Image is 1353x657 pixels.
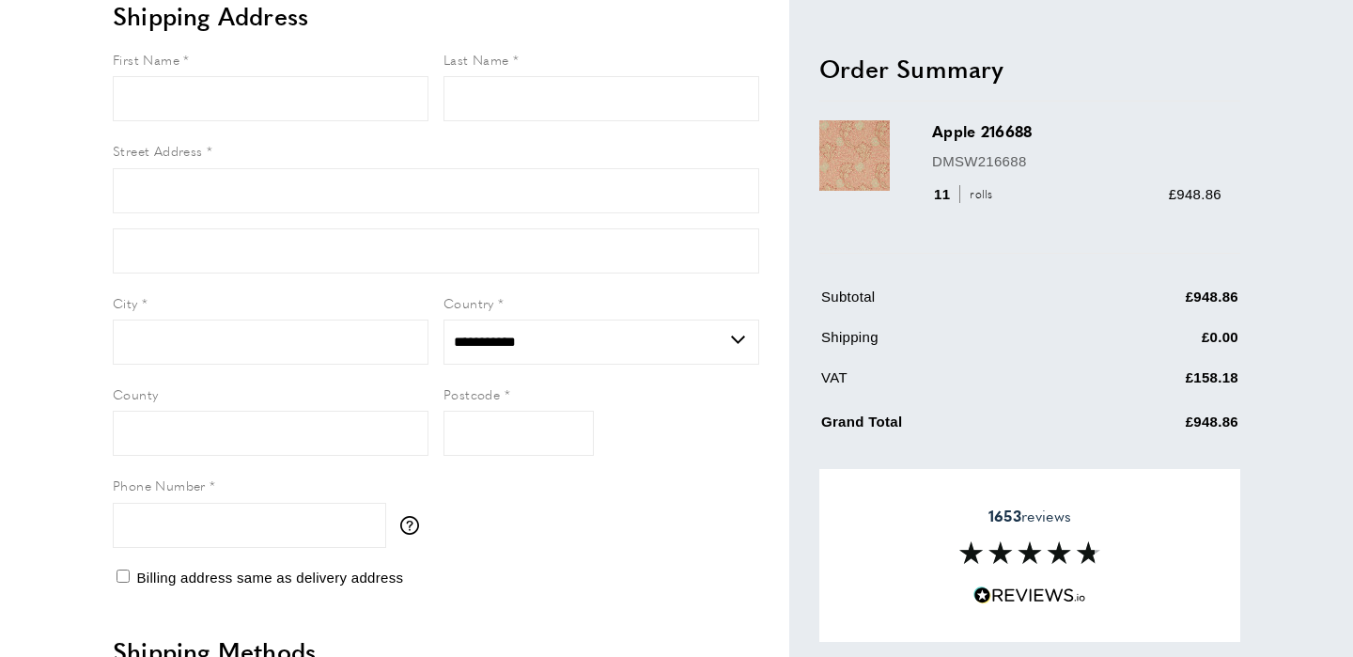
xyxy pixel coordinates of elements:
span: County [113,384,158,403]
span: Street Address [113,141,203,160]
span: Phone Number [113,476,206,494]
span: £948.86 [1169,185,1221,201]
span: Country [443,293,494,312]
td: Grand Total [821,406,1073,446]
td: £948.86 [1075,406,1239,446]
span: Billing address same as delivery address [136,570,403,586]
span: reviews [988,507,1071,525]
img: Reviews.io 5 stars [973,587,1086,604]
span: rolls [959,185,998,203]
td: Subtotal [821,285,1073,321]
h3: Apple 216688 [932,120,1221,142]
input: Billing address same as delivery address [117,570,130,583]
td: £158.18 [1075,366,1239,402]
div: 11 [932,182,1000,205]
span: City [113,293,138,312]
button: More information [400,516,428,535]
span: Postcode [443,384,500,403]
h2: Order Summary [819,51,1240,85]
p: DMSW216688 [932,149,1221,172]
td: Shipping [821,325,1073,362]
strong: 1653 [988,505,1021,526]
span: Last Name [443,50,509,69]
td: £0.00 [1075,325,1239,362]
td: VAT [821,366,1073,402]
img: Reviews section [959,541,1100,564]
td: £948.86 [1075,285,1239,321]
img: Apple 216688 [819,120,890,191]
span: First Name [113,50,179,69]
